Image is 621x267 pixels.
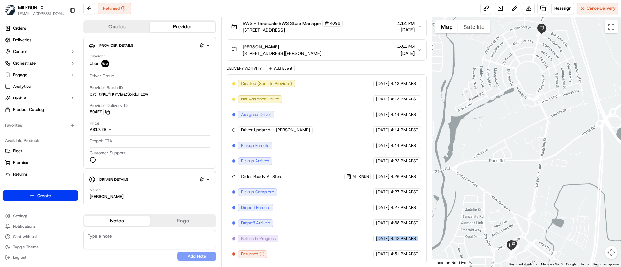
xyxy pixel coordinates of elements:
div: Returned [98,3,131,14]
span: [DATE] [376,158,389,164]
button: Toggle fullscreen view [605,20,618,33]
button: Fleet [3,146,78,156]
span: Dropoff Arrived [241,220,270,226]
div: 5 [506,253,515,262]
span: 4:13 PM AEST [391,96,418,102]
span: Cancel Delivery [587,5,616,11]
div: Location Not Live [432,259,469,267]
button: Settings [3,211,78,221]
span: Pickup Complete [241,189,274,195]
span: 4096 [330,21,340,26]
span: Notifications [13,224,36,229]
button: Log out [3,253,78,262]
button: 804F9 [90,109,110,115]
a: Analytics [3,81,78,92]
button: Nash AI [3,93,78,103]
span: 4:27 PM AEST [391,189,418,195]
button: Chat with us! [3,232,78,241]
span: BWS - Treendale BWS Store Manager [243,20,321,26]
button: CancelDelivery [577,3,618,14]
span: Nash AI [13,95,27,101]
button: Engage [3,70,78,80]
span: Analytics [13,84,31,89]
span: [PERSON_NAME] [276,127,310,133]
button: Create [3,190,78,201]
button: Notifications [3,222,78,231]
div: [PERSON_NAME] [90,194,124,200]
span: Promise [13,160,28,166]
a: Orders [3,23,78,34]
button: [PERSON_NAME][STREET_ADDRESS][PERSON_NAME]4:34 PM[DATE] [227,40,426,60]
div: Available Products [3,136,78,146]
button: Show street map [435,20,458,33]
span: Reassign [554,5,571,11]
button: Notes [84,216,150,226]
div: Delivery Activity [227,66,262,71]
span: 4:13 PM AEST [391,81,418,87]
button: [EMAIL_ADDRESS][DOMAIN_NAME] [18,11,64,16]
span: [DATE] [397,50,415,56]
span: Map data ©2025 Google [541,262,576,266]
span: Toggle Theme [13,244,39,250]
span: [DATE] [376,251,389,257]
span: 4:42 PM AEST [391,236,418,241]
span: Uber [90,61,99,67]
div: 19 [509,245,518,254]
span: Assigned Driver [241,112,271,118]
span: Driver Updated [241,127,270,133]
span: Create [37,192,51,199]
span: Provider Batch ID [90,85,123,91]
span: Product Catalog [13,107,44,113]
img: MILKRUN [5,5,16,15]
a: Terms (opens in new tab) [580,262,589,266]
span: MILKRUN [353,174,369,179]
span: [DATE] [376,174,389,180]
span: [STREET_ADDRESS][PERSON_NAME] [243,50,321,56]
span: 4:14 PM AEST [391,127,418,133]
span: 4:51 PM AEST [391,251,418,257]
button: Control [3,46,78,57]
span: Dropoff Enroute [241,205,270,211]
span: Fleet [13,148,22,154]
div: 18 [502,240,511,249]
a: Fleet [5,148,75,154]
div: 17 [528,209,536,218]
button: Returns [3,169,78,180]
span: [DATE] [376,81,389,87]
button: Keyboard shortcuts [509,262,537,267]
button: Orchestrate [3,58,78,68]
button: Quotes [84,22,150,32]
button: Driver Details [89,174,211,185]
a: Product Catalog [3,105,78,115]
span: Driver Group [90,73,114,79]
button: Toggle Theme [3,242,78,252]
div: 14 [536,29,544,37]
button: Provider [150,22,215,32]
span: Orchestrate [13,60,36,66]
button: Show satellite imagery [458,20,490,33]
span: [DATE] [376,205,389,211]
span: 4:14 PM [397,20,415,26]
span: [DATE] [397,26,415,33]
img: uber-new-logo.jpeg [101,60,109,67]
div: 6 [511,245,519,253]
span: Customer Support [90,150,125,156]
span: 4:14 PM AEST [391,143,418,149]
button: Provider Details [89,40,211,51]
span: Orders [13,26,26,31]
span: [DATE] [376,220,389,226]
span: 4:34 PM [397,44,415,50]
a: Report a map error [593,262,619,266]
div: 7 [509,248,517,256]
div: 11 [532,93,540,101]
button: Map camera controls [605,246,618,259]
span: Returns [13,171,27,177]
button: Reassign [551,3,574,14]
button: Promise [3,158,78,168]
div: 15 [536,29,544,37]
span: Log out [13,255,26,260]
div: 12 [515,38,523,46]
div: Favorites [3,120,78,130]
a: Open this area in Google Maps (opens a new window) [434,258,455,267]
